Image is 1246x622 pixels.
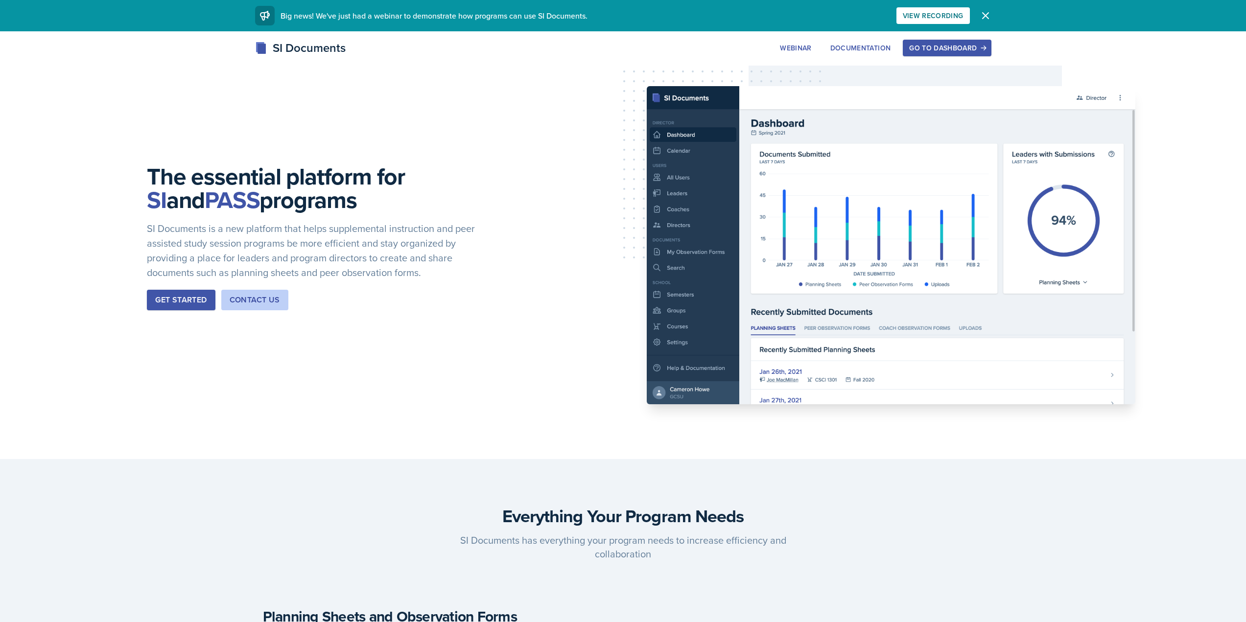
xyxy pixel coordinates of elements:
[263,506,984,526] h3: Everything Your Program Needs
[435,533,811,561] p: SI Documents has everything your program needs to increase efficiency and collaboration
[903,40,991,56] button: Go to Dashboard
[221,290,288,310] button: Contact Us
[780,44,811,52] div: Webinar
[230,294,280,306] div: Contact Us
[281,10,588,21] span: Big news! We've just had a webinar to demonstrate how programs can use SI Documents.
[147,290,215,310] button: Get Started
[909,44,985,52] div: Go to Dashboard
[255,39,346,57] div: SI Documents
[155,294,207,306] div: Get Started
[830,44,891,52] div: Documentation
[903,12,964,20] div: View Recording
[774,40,818,56] button: Webinar
[896,7,970,24] button: View Recording
[824,40,897,56] button: Documentation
